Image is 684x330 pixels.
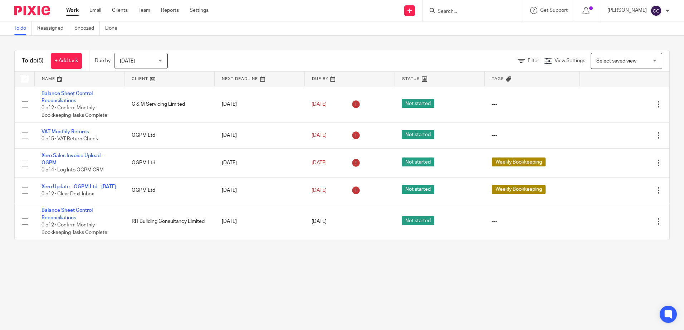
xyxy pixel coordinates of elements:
td: [DATE] [215,123,305,148]
td: C & M Servicing Limited [124,86,215,123]
img: Pixie [14,6,50,15]
input: Search [437,9,501,15]
a: To do [14,21,32,35]
span: [DATE] [120,59,135,64]
span: View Settings [554,58,585,63]
a: Reports [161,7,179,14]
a: Balance Sheet Control Reconciliations [41,208,93,220]
span: (5) [37,58,44,64]
a: Balance Sheet Control Reconciliations [41,91,93,103]
a: Done [105,21,123,35]
span: 0 of 4 · Log Into OGPM CRM [41,168,104,173]
span: [DATE] [312,102,327,107]
a: Clients [112,7,128,14]
a: Team [138,7,150,14]
td: OGPM Ltd [124,123,215,148]
td: OGPM Ltd [124,177,215,203]
div: --- [492,132,572,139]
span: Filter [528,58,539,63]
img: svg%3E [650,5,662,16]
td: [DATE] [215,148,305,177]
td: OGPM Ltd [124,148,215,177]
span: Get Support [540,8,568,13]
td: [DATE] [215,86,305,123]
span: 0 of 2 · Clear Dext Inbox [41,191,94,196]
a: Xero Update - OGPM Ltd - [DATE] [41,184,116,189]
td: RH Building Consultancy Limited [124,203,215,240]
span: 0 of 2 · Confirm Monthly Bookkeeping Tasks Complete [41,222,107,235]
td: [DATE] [215,203,305,240]
span: 0 of 2 · Confirm Monthly Bookkeeping Tasks Complete [41,105,107,118]
span: [DATE] [312,133,327,138]
a: Xero Sales Invoice Upload - OGPM [41,153,103,165]
span: [DATE] [312,219,327,224]
a: Snoozed [74,21,100,35]
p: [PERSON_NAME] [607,7,647,14]
a: Email [89,7,101,14]
span: Not started [402,99,434,108]
span: Not started [402,157,434,166]
div: --- [492,218,572,225]
span: Tags [492,77,504,81]
span: Not started [402,130,434,139]
p: Due by [95,57,111,64]
span: [DATE] [312,188,327,193]
a: VAT Monthly Returns [41,129,89,134]
span: 0 of 5 · VAT Return Check [41,137,98,142]
td: [DATE] [215,177,305,203]
a: Reassigned [37,21,69,35]
a: Work [66,7,79,14]
span: Not started [402,185,434,194]
span: Select saved view [596,59,636,64]
span: Weekly Bookkeeping [492,157,546,166]
span: Not started [402,216,434,225]
a: + Add task [51,53,82,69]
span: [DATE] [312,160,327,165]
a: Settings [190,7,209,14]
h1: To do [22,57,44,65]
div: --- [492,101,572,108]
span: Weekly Bookkeeping [492,185,546,194]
